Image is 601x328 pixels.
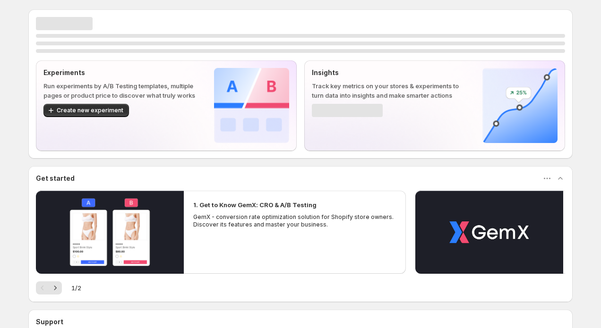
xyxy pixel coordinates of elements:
[43,104,129,117] button: Create new experiment
[482,68,558,143] img: Insights
[36,191,184,274] button: Play video
[312,68,467,77] p: Insights
[36,317,63,327] h3: Support
[36,174,75,183] h3: Get started
[193,200,317,210] h2: 1. Get to Know GemX: CRO & A/B Testing
[57,107,123,114] span: Create new experiment
[43,81,199,100] p: Run experiments by A/B Testing templates, multiple pages or product price to discover what truly ...
[312,81,467,100] p: Track key metrics on your stores & experiments to turn data into insights and make smarter actions
[43,68,199,77] p: Experiments
[415,191,563,274] button: Play video
[71,283,81,293] span: 1 / 2
[193,213,396,228] p: GemX - conversion rate optimization solution for Shopify store owners. Discover its features and ...
[214,68,289,143] img: Experiments
[49,281,62,294] button: Next
[36,281,62,294] nav: Pagination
